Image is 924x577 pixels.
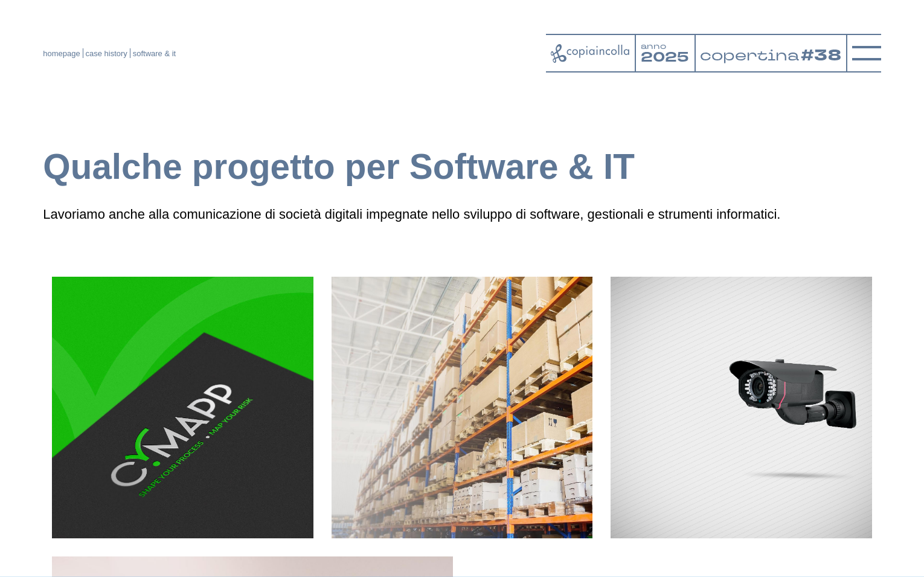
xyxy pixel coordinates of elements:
[641,41,666,51] tspan: anno
[43,204,881,225] p: Lavoriamo anche alla comunicazione di società digitali impegnate nello sviluppo di software, gest...
[43,145,881,189] h1: Qualche progetto per Software & IT
[641,48,688,66] tspan: 2025
[86,49,127,58] a: case history
[133,49,176,58] a: software & it
[801,46,841,67] tspan: #38
[700,46,799,65] tspan: copertina
[43,49,80,58] a: homepage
